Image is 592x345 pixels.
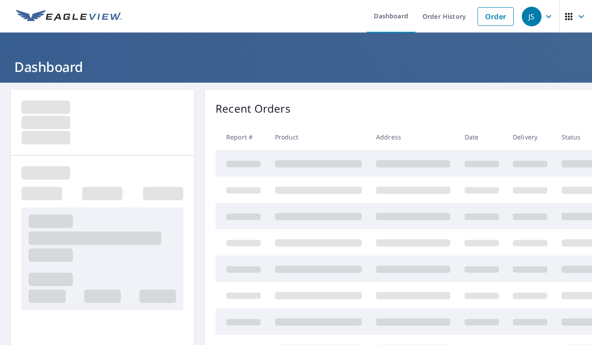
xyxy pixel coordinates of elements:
[11,58,581,76] h1: Dashboard
[369,124,457,150] th: Address
[216,101,291,117] p: Recent Orders
[522,7,541,26] div: JS
[478,7,514,26] a: Order
[457,124,506,150] th: Date
[506,124,554,150] th: Delivery
[216,124,268,150] th: Report #
[16,10,122,23] img: EV Logo
[268,124,369,150] th: Product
